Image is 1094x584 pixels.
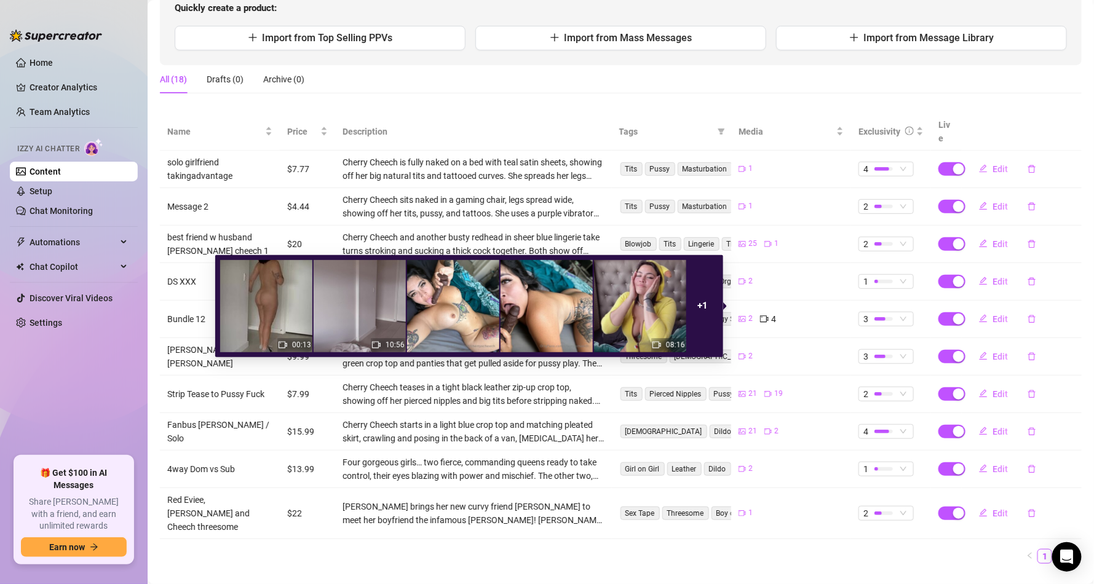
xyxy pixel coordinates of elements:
[1028,509,1036,518] span: delete
[160,188,280,226] td: Message 2
[620,237,657,251] span: Blowjob
[17,143,79,155] span: Izzy AI Chatter
[30,232,117,252] span: Automations
[343,418,604,445] div: Cherry Cheech starts in a light blue crop top and matching pleated skirt, crawling and posing in ...
[863,425,868,438] span: 4
[1023,549,1037,564] li: Previous Page
[550,33,560,42] span: plus
[645,387,707,401] span: Pierced Nipples
[501,260,593,352] img: media
[1018,422,1046,441] button: delete
[207,73,244,86] div: Drafts (0)
[969,234,1018,254] button: Edit
[645,200,675,213] span: Pussy
[1052,542,1082,572] div: Open Intercom Messenger
[993,314,1008,324] span: Edit
[30,257,117,277] span: Chat Copilot
[863,162,868,176] span: 4
[739,465,746,473] span: video-camera
[849,33,859,42] span: plus
[858,125,900,138] div: Exclusivity
[748,200,753,212] span: 1
[314,260,406,352] img: media
[748,507,753,519] span: 1
[969,347,1018,366] button: Edit
[748,163,753,175] span: 1
[1028,465,1036,473] span: delete
[619,125,713,138] span: Tags
[372,341,381,349] span: video-camera
[30,107,90,117] a: Team Analytics
[739,428,746,435] span: picture
[739,353,746,360] span: video-camera
[16,237,26,247] span: thunderbolt
[160,338,280,376] td: [PERSON_NAME] x [PERSON_NAME]
[863,507,868,520] span: 2
[698,300,708,311] strong: + 1
[993,239,1008,249] span: Edit
[863,275,868,288] span: 1
[30,58,53,68] a: Home
[863,200,868,213] span: 2
[620,200,643,213] span: Tits
[678,200,732,213] span: Masturbation
[343,193,604,220] div: Cherry Cheech sits naked in a gaming chair, legs spread wide, showing off her tits, pussy, and ta...
[407,260,499,352] img: media
[620,162,643,176] span: Tits
[979,277,988,285] span: edit
[1018,459,1046,479] button: delete
[748,238,757,250] span: 25
[1028,427,1036,436] span: delete
[160,301,280,338] td: Bundle 12
[979,352,988,360] span: edit
[863,350,868,363] span: 3
[684,237,719,251] span: Lingerie
[620,507,660,520] span: Sex Tape
[776,26,1067,50] button: Import from Message Library
[863,312,868,326] span: 3
[748,388,757,400] span: 21
[1028,202,1036,211] span: delete
[969,503,1018,523] button: Edit
[620,425,707,438] span: [DEMOGRAPHIC_DATA]
[30,167,61,176] a: Content
[280,113,335,151] th: Price
[715,122,727,141] span: filter
[739,240,746,248] span: picture
[21,496,127,532] span: Share [PERSON_NAME] with a friend, and earn unlimited rewards
[771,312,776,326] span: 4
[1018,159,1046,179] button: delete
[30,186,52,196] a: Setup
[979,164,988,173] span: edit
[335,113,612,151] th: Description
[1018,384,1046,404] button: delete
[620,387,643,401] span: Tits
[1028,240,1036,248] span: delete
[993,427,1008,436] span: Edit
[969,422,1018,441] button: Edit
[1038,550,1052,563] a: 1
[993,277,1008,286] span: Edit
[739,165,746,173] span: video-camera
[774,238,779,250] span: 1
[220,260,312,352] img: media
[160,226,280,263] td: best friend w husband [PERSON_NAME] cheech 1
[1018,347,1046,366] button: delete
[160,73,187,86] div: All (18)
[1018,272,1046,291] button: delete
[979,314,988,323] span: edit
[666,341,685,349] span: 08:16
[774,425,779,437] span: 2
[475,26,766,50] button: Import from Mass Messages
[280,226,335,263] td: $20
[709,387,739,401] span: Pussy
[739,278,746,285] span: video-camera
[969,459,1018,479] button: Edit
[343,456,604,483] div: Four gorgeous girls… two fierce, commanding queens ready to take control, their eyes blazing with...
[969,384,1018,404] button: Edit
[1037,549,1052,564] li: 1
[84,138,103,156] img: AI Chatter
[979,389,988,398] span: edit
[10,30,102,42] img: logo-BBDzfeDw.svg
[1028,277,1036,286] span: delete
